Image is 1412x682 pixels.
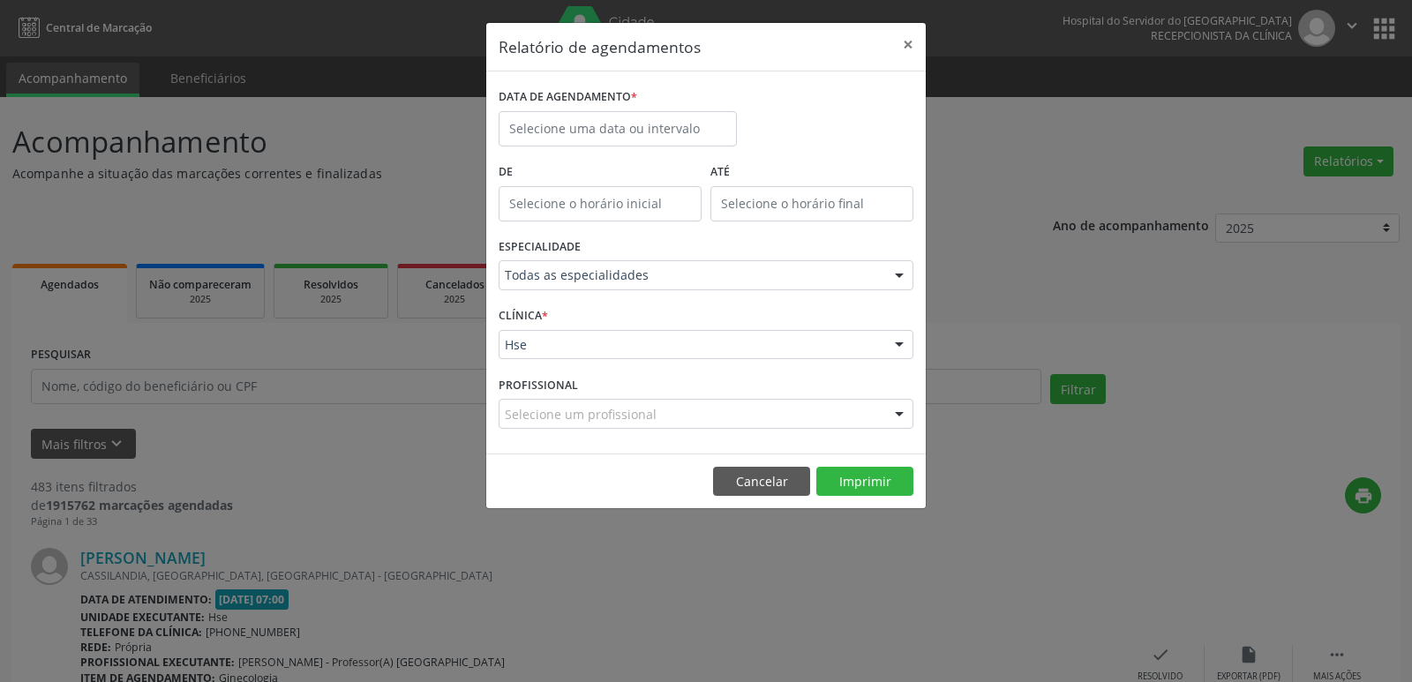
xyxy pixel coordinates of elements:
[499,159,702,186] label: De
[499,35,701,58] h5: Relatório de agendamentos
[713,467,810,497] button: Cancelar
[505,266,877,284] span: Todas as especialidades
[499,303,548,330] label: CLÍNICA
[499,371,578,399] label: PROFISSIONAL
[890,23,926,66] button: Close
[499,186,702,221] input: Selecione o horário inicial
[505,405,657,423] span: Selecione um profissional
[505,336,877,354] span: Hse
[499,234,581,261] label: ESPECIALIDADE
[710,186,913,221] input: Selecione o horário final
[499,84,637,111] label: DATA DE AGENDAMENTO
[499,111,737,146] input: Selecione uma data ou intervalo
[710,159,913,186] label: ATÉ
[816,467,913,497] button: Imprimir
